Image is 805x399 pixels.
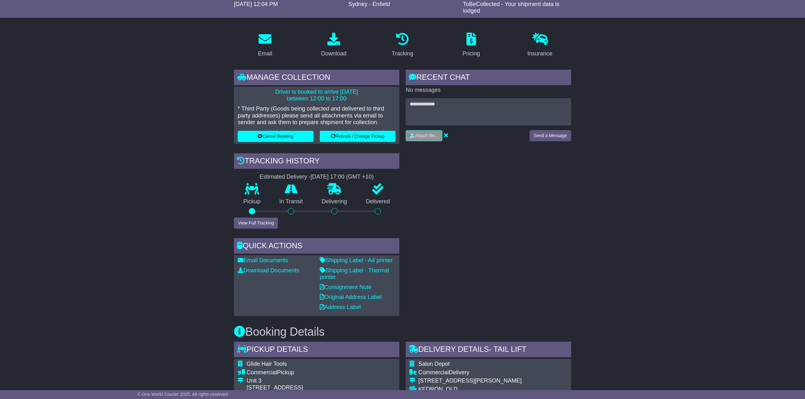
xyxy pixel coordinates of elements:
[234,238,399,255] div: Quick Actions
[489,345,526,353] span: - Tail Lift
[418,369,449,376] span: Commercial
[320,294,382,300] a: Original Address Label
[320,131,396,142] button: Rebook / Change Pickup
[317,30,351,60] a: Download
[418,369,522,376] div: Delivery
[320,257,393,263] a: Shipping Label - A4 printer
[458,30,484,60] a: Pricing
[234,174,399,180] div: Estimated Delivery -
[311,174,374,180] div: [DATE] 17:00 (GMT +10)
[392,49,413,58] div: Tracking
[238,267,299,274] a: Download Documents
[258,49,272,58] div: Email
[238,89,396,102] p: Driver is booked to arrive [DATE] between 12:00 to 17:00
[463,1,559,14] span: ToBeCollected - Your shipment data is lodged
[320,304,361,310] a: Address Label
[247,361,287,367] span: Glide Hair Tools
[234,218,278,229] button: View Full Tracking
[418,377,522,384] div: [STREET_ADDRESS][PERSON_NAME]
[247,369,277,376] span: Commercial
[357,198,400,205] p: Delivered
[530,130,571,141] button: Send a Message
[418,386,522,393] div: KEDRON, QLD
[270,198,312,205] p: In Transit
[388,30,417,60] a: Tracking
[234,70,399,87] div: Manage collection
[238,257,288,263] a: Email Documents
[406,87,571,94] p: No messages
[418,361,450,367] span: Salon Depot
[234,153,399,170] div: Tracking history
[234,1,278,7] span: [DATE] 12:04 PM
[254,30,276,60] a: Email
[234,198,270,205] p: Pickup
[527,49,552,58] div: Insurance
[320,267,389,281] a: Shipping Label - Thermal printer
[247,377,369,384] div: Unit 3
[247,384,369,391] div: [STREET_ADDRESS]
[462,49,480,58] div: Pricing
[406,70,571,87] div: RECENT CHAT
[320,284,371,290] a: Consignment Note
[321,49,346,58] div: Download
[238,131,313,142] button: Cancel Booking
[234,342,399,359] div: Pickup Details
[406,342,571,359] div: Delivery Details
[348,1,390,7] span: Sydney - Enfield
[234,326,571,338] h3: Booking Details
[137,392,229,397] span: © One World Courier 2025. All rights reserved.
[523,30,557,60] a: Insurance
[238,105,396,126] p: * Third Party (Goods being collected and delivered to third party addresses) please send all atta...
[247,369,369,376] div: Pickup
[312,198,357,205] p: Delivering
